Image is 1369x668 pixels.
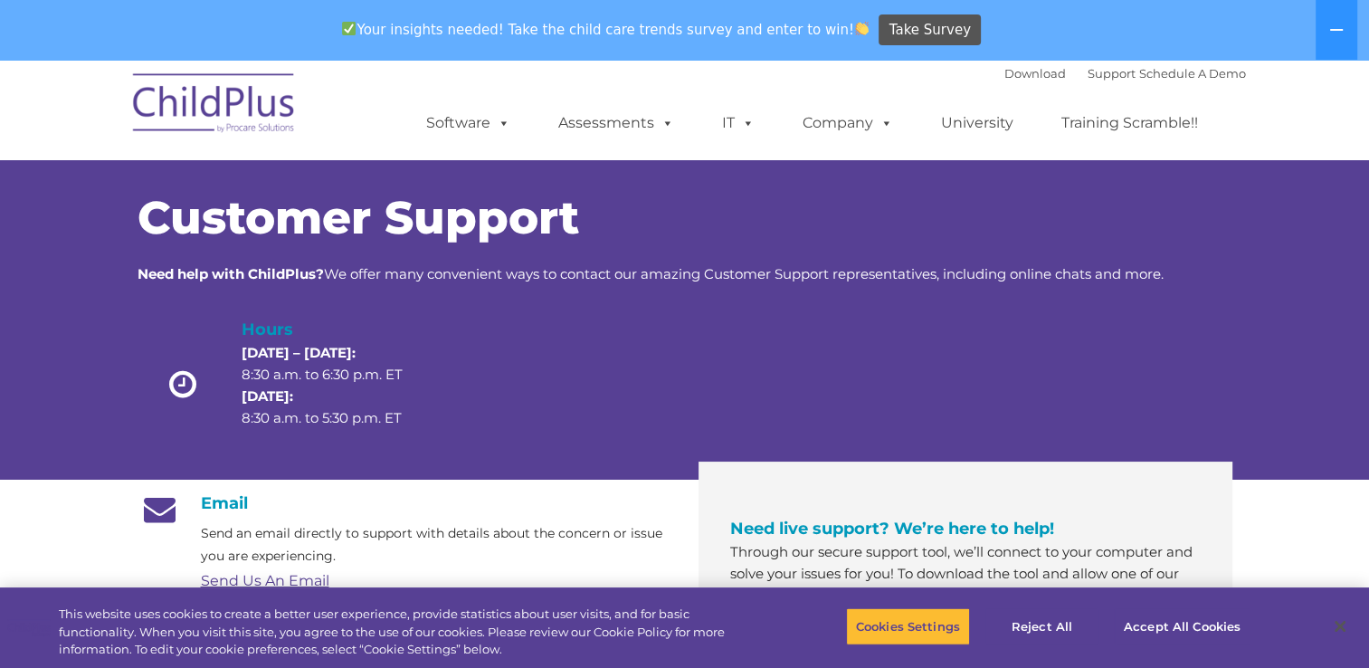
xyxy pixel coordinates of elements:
[704,105,773,141] a: IT
[730,541,1201,650] p: Through our secure support tool, we’ll connect to your computer and solve your issues for you! To...
[201,522,671,568] p: Send an email directly to support with details about the concern or issue you are experiencing.
[138,190,579,245] span: Customer Support
[889,14,971,46] span: Take Survey
[1004,66,1066,81] a: Download
[242,387,293,405] strong: [DATE]:
[1088,66,1136,81] a: Support
[242,342,433,429] p: 8:30 a.m. to 6:30 p.m. ET 8:30 a.m. to 5:30 p.m. ET
[138,493,671,513] h4: Email
[138,265,1164,282] span: We offer many convenient ways to contact our amazing Customer Support representatives, including ...
[138,265,324,282] strong: Need help with ChildPlus?
[59,606,753,659] div: This website uses cookies to create a better user experience, provide statistics about user visit...
[124,61,305,151] img: ChildPlus by Procare Solutions
[879,14,981,46] a: Take Survey
[985,607,1098,645] button: Reject All
[846,607,970,645] button: Cookies Settings
[1320,606,1360,646] button: Close
[1114,607,1250,645] button: Accept All Cookies
[855,22,869,35] img: 👏
[201,572,329,589] a: Send Us An Email
[335,12,877,47] span: Your insights needed! Take the child care trends survey and enter to win!
[730,519,1054,539] span: Need live support? We’re here to help!
[784,105,911,141] a: Company
[1004,66,1246,81] font: |
[1043,105,1216,141] a: Training Scramble!!
[242,317,433,342] h4: Hours
[408,105,528,141] a: Software
[540,105,692,141] a: Assessments
[923,105,1032,141] a: University
[1139,66,1246,81] a: Schedule A Demo
[242,344,356,361] strong: [DATE] – [DATE]:
[342,22,356,35] img: ✅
